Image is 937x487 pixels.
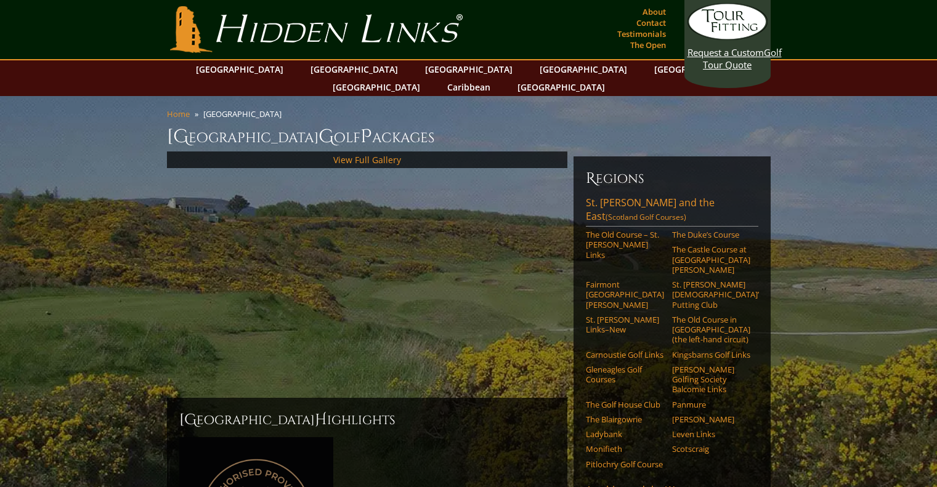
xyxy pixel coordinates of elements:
span: H [315,410,327,430]
a: [GEOGRAPHIC_DATA] [511,78,611,96]
a: [GEOGRAPHIC_DATA] [190,60,290,78]
a: Carnoustie Golf Links [586,350,664,360]
a: [GEOGRAPHIC_DATA] [648,60,748,78]
h2: [GEOGRAPHIC_DATA] ighlights [179,410,555,430]
a: Testimonials [614,25,669,42]
a: Ladybank [586,429,664,439]
a: Caribbean [441,78,497,96]
span: Request a Custom [688,46,764,58]
a: The Castle Course at [GEOGRAPHIC_DATA][PERSON_NAME] [672,244,750,275]
a: Scotscraig [672,444,750,454]
span: (Scotland Golf Courses) [606,212,686,222]
a: St. [PERSON_NAME] [DEMOGRAPHIC_DATA]’ Putting Club [672,280,750,310]
a: [PERSON_NAME] Golfing Society Balcomie Links [672,364,750,395]
span: G [318,124,334,149]
a: Panmure [672,400,750,409]
a: St. [PERSON_NAME] and the East(Scotland Golf Courses) [586,196,758,227]
a: Request a CustomGolf Tour Quote [688,3,768,71]
a: About [639,3,669,20]
a: [PERSON_NAME] [672,414,750,424]
h1: [GEOGRAPHIC_DATA] olf ackages [167,124,771,149]
a: The Blairgowrie [586,414,664,424]
a: St. [PERSON_NAME] Links–New [586,315,664,335]
a: [GEOGRAPHIC_DATA] [533,60,633,78]
span: P [360,124,372,149]
a: Contact [633,14,669,31]
a: Fairmont [GEOGRAPHIC_DATA][PERSON_NAME] [586,280,664,310]
a: Gleneagles Golf Courses [586,364,664,385]
a: Pitlochry Golf Course [586,459,664,469]
a: Kingsbarns Golf Links [672,350,750,360]
a: The Duke’s Course [672,230,750,239]
a: Leven Links [672,429,750,439]
a: The Open [627,36,669,54]
a: The Old Course in [GEOGRAPHIC_DATA] (the left-hand circuit) [672,315,750,345]
a: View Full Gallery [333,154,401,166]
a: [GEOGRAPHIC_DATA] [304,60,404,78]
a: The Old Course – St. [PERSON_NAME] Links [586,230,664,260]
a: Home [167,108,190,119]
li: [GEOGRAPHIC_DATA] [203,108,286,119]
a: The Golf House Club [586,400,664,409]
a: [GEOGRAPHIC_DATA] [419,60,519,78]
h6: Regions [586,169,758,188]
a: [GEOGRAPHIC_DATA] [327,78,426,96]
a: Monifieth [586,444,664,454]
